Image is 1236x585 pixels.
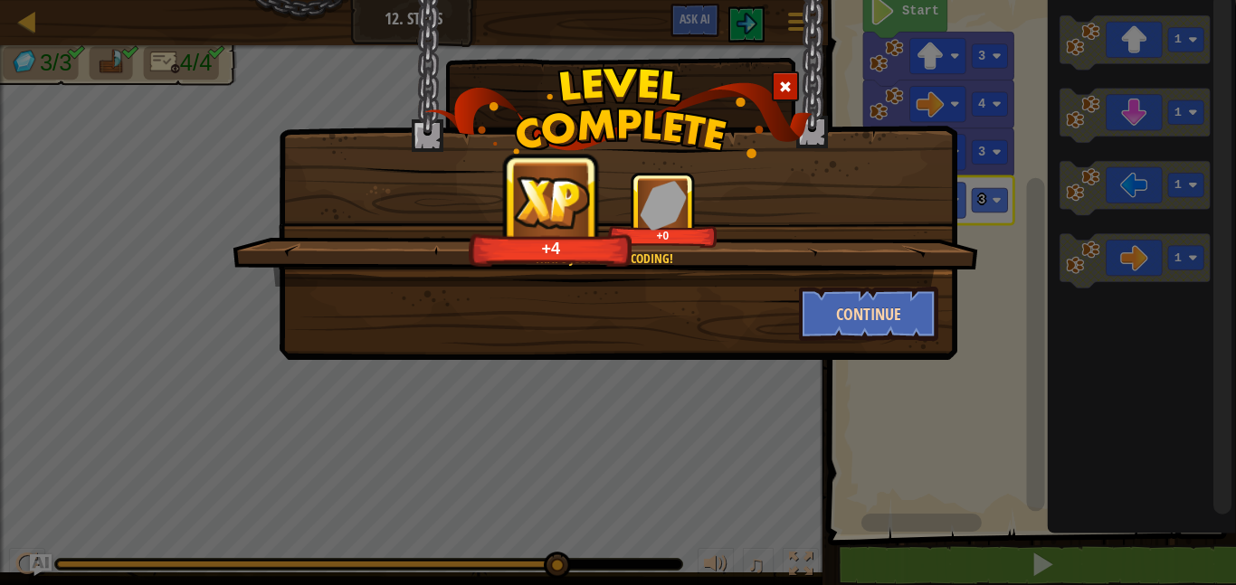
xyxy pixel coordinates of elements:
[612,229,714,242] div: +0
[640,180,687,230] img: reward_icon_gems.png
[474,238,628,259] div: +4
[799,287,939,341] button: Continue
[424,67,813,158] img: level_complete.png
[511,174,592,230] img: reward_icon_xp.png
[319,250,889,268] div: That's just smart coding!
